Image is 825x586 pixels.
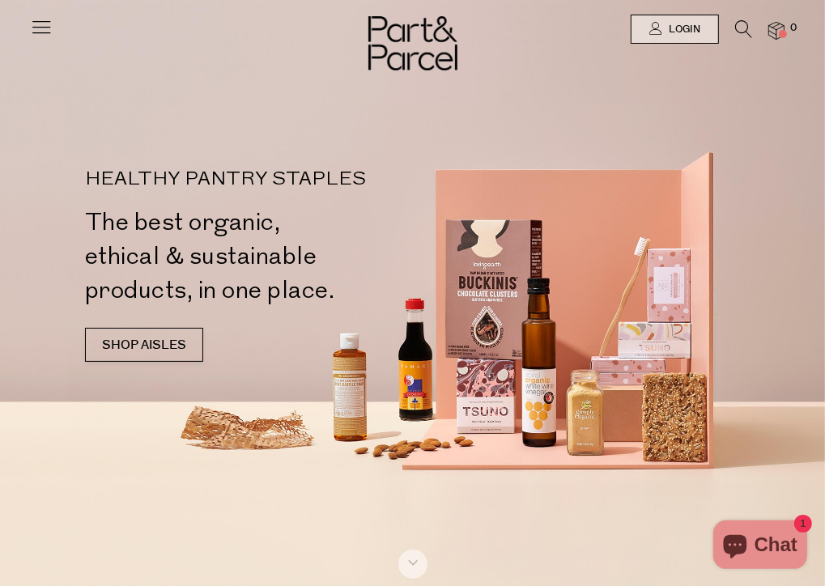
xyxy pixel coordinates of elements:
inbox-online-store-chat: Shopify online store chat [708,520,812,573]
img: Part&Parcel [368,16,457,70]
a: Login [631,15,719,44]
a: 0 [768,22,785,39]
h2: The best organic, ethical & sustainable products, in one place. [85,206,423,324]
a: SHOP AISLES [85,328,203,362]
p: HEALTHY PANTRY STAPLES [85,170,423,189]
span: Login [665,23,700,36]
span: 0 [786,21,801,36]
